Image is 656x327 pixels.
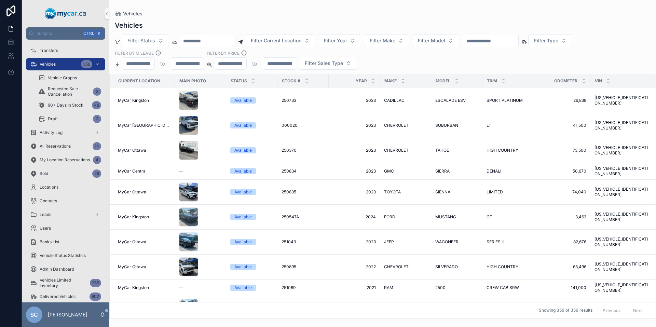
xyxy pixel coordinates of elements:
[435,214,456,220] span: MUSTANG
[22,40,109,302] div: scrollable content
[435,148,478,153] a: TAHOE
[435,123,458,128] span: SUBURBAN
[26,290,105,303] a: Delivered Vehicles602
[543,168,586,174] a: 50,670
[333,285,376,290] a: 2021
[234,264,252,270] div: Available
[594,282,650,293] a: [US_VEHICLE_IDENTIFICATION_NUMBER]
[115,21,143,30] h1: Vehicles
[487,148,518,153] span: HIGH COUNTRY
[594,166,650,177] span: [US_VEHICLE_IDENTIFICATION_NUMBER]
[40,253,86,258] span: Vehicle Status Statistics
[252,59,257,68] p: to
[487,98,535,103] a: SPORT PLATINUM
[160,59,165,68] p: to
[179,285,222,290] a: --
[435,285,478,290] a: 2500
[487,285,519,290] span: CREW CAB SRW
[324,37,347,44] span: Filter Year
[435,98,478,103] a: ESCALADE ESV
[487,239,504,245] span: SERIES II
[543,285,586,290] a: 141,000
[594,145,650,156] span: [US_VEHICLE_IDENTIFICATION_NUMBER]
[543,98,586,103] span: 26,838
[40,239,59,245] span: Banks List
[487,214,535,220] a: GT
[118,189,146,195] span: MyCar Ottawa
[594,120,650,131] a: [US_VEHICLE_IDENTIFICATION_NUMBER]
[435,214,478,220] a: MUSTANG
[487,168,535,174] a: DENALI
[370,37,395,44] span: Filter Make
[539,308,592,313] span: Showing 356 of 356 results
[118,214,149,220] span: MyCar Kingston
[543,189,586,195] a: 74,040
[543,214,586,220] a: 3,463
[435,239,478,245] a: WAGONEER
[384,148,427,153] a: CHEVROLET
[26,236,105,248] a: Banks List
[333,264,376,270] span: 2022
[118,148,146,153] span: MyCar Ottawa
[118,123,171,128] a: MyCar [GEOGRAPHIC_DATA]
[282,148,325,153] a: 250370
[26,277,105,289] a: Vehicles Limited Inventory356
[26,140,105,152] a: All Reservations14
[118,98,149,103] span: MyCar Kingston
[282,148,297,153] span: 250370
[230,285,273,291] a: Available
[333,123,376,128] span: 2023
[118,214,171,220] a: MyCar Kingston
[179,285,183,290] span: --
[543,148,586,153] a: 73,500
[230,97,273,104] a: Available
[487,264,535,270] a: HIGH COUNTRY
[384,239,427,245] a: JEEP
[26,27,105,40] button: Jump to...CtrlK
[207,50,240,56] label: FILTER BY PRICE
[543,239,586,245] a: 82,676
[48,116,58,122] span: Draft
[40,130,63,135] span: Activity Log
[26,263,105,275] a: Admin Dashboard
[543,264,586,270] span: 63,496
[594,236,650,247] a: [US_VEHICLE_IDENTIFICATION_NUMBER]
[333,189,376,195] a: 2023
[93,115,101,123] div: 3
[234,168,252,174] div: Available
[234,285,252,291] div: Available
[333,239,376,245] a: 2023
[594,261,650,272] a: [US_VEHICLE_IDENTIFICATION_NUMBER]
[435,189,450,195] span: SIENNA
[435,98,466,103] span: ESCALADE ESV
[40,267,74,272] span: Admin Dashboard
[384,123,427,128] a: CHEVROLET
[234,189,252,195] div: Available
[34,85,105,98] a: Requested Sale Cancellation3
[118,148,171,153] a: MyCar Ottawa
[333,168,376,174] span: 2023
[48,75,77,81] span: Vehicle Graphs
[282,123,325,128] a: 000020
[282,214,325,220] a: 250547A
[118,239,146,245] span: MyCar Ottawa
[40,226,51,231] span: Users
[34,72,105,84] a: Vehicle Graphs
[40,294,76,299] span: Delivered Vehicles
[282,214,299,220] span: 250547A
[26,58,105,70] a: Vehicles356
[118,239,171,245] a: MyCar Ottawa
[384,168,394,174] span: GMC
[230,214,273,220] a: Available
[93,156,101,164] div: 4
[231,78,247,84] span: Status
[435,168,478,174] a: SIERRA
[37,31,80,36] span: Jump to...
[90,292,101,301] div: 602
[384,98,427,103] a: CADILLAC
